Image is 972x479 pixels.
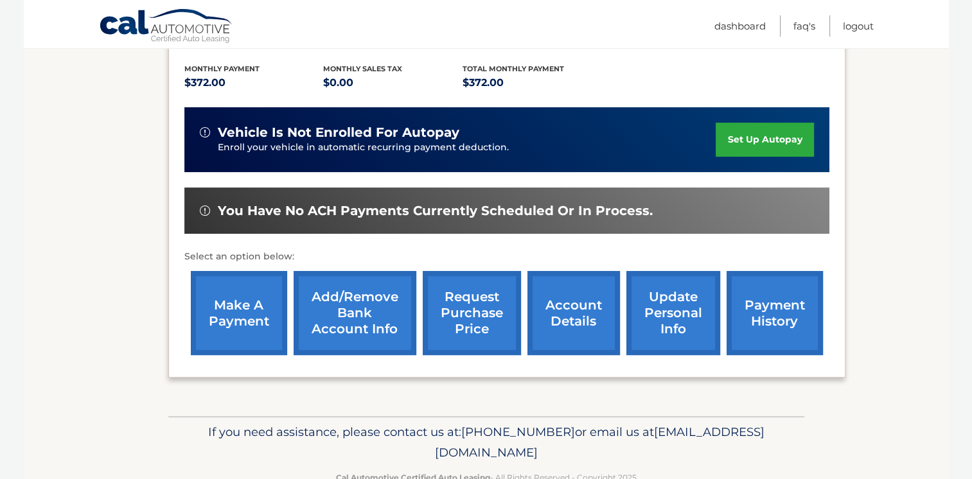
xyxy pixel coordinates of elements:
span: Monthly Payment [184,64,260,73]
a: account details [527,271,620,355]
a: Add/Remove bank account info [294,271,416,355]
span: [EMAIL_ADDRESS][DOMAIN_NAME] [435,424,764,460]
a: Logout [843,15,874,37]
p: Select an option below: [184,249,829,265]
span: vehicle is not enrolled for autopay [218,125,459,141]
a: payment history [727,271,823,355]
img: alert-white.svg [200,127,210,137]
a: set up autopay [716,123,813,157]
span: Total Monthly Payment [463,64,564,73]
a: Cal Automotive [99,8,234,46]
a: update personal info [626,271,720,355]
a: request purchase price [423,271,521,355]
p: $0.00 [323,74,463,92]
a: make a payment [191,271,287,355]
p: $372.00 [463,74,602,92]
p: Enroll your vehicle in automatic recurring payment deduction. [218,141,716,155]
a: Dashboard [714,15,766,37]
span: [PHONE_NUMBER] [461,424,575,439]
a: FAQ's [793,15,815,37]
p: If you need assistance, please contact us at: or email us at [177,422,796,463]
p: $372.00 [184,74,324,92]
img: alert-white.svg [200,205,210,216]
span: Monthly sales Tax [323,64,402,73]
span: You have no ACH payments currently scheduled or in process. [218,203,653,219]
